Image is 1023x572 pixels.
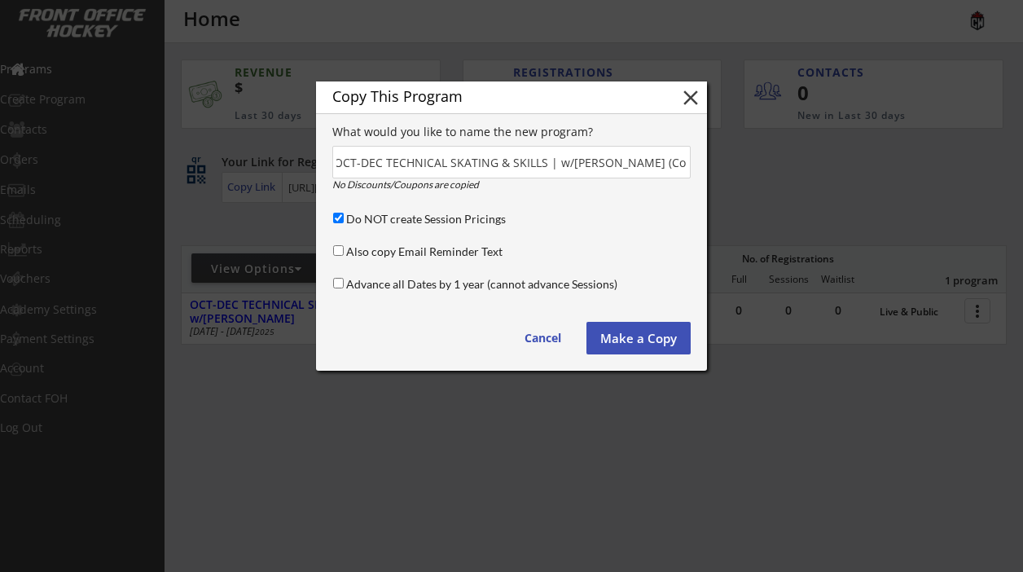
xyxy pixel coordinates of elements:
label: Advance all Dates by 1 year (cannot advance Sessions) [346,277,617,291]
button: Cancel [508,322,577,354]
div: Copy This Program [332,89,653,103]
button: close [678,86,703,110]
div: What would you like to name the new program? [332,126,691,138]
button: Make a Copy [586,322,691,354]
label: Also copy Email Reminder Text [346,244,503,258]
div: No Discounts/Coupons are copied [332,180,573,190]
label: Do NOT create Session Pricings [346,212,506,226]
